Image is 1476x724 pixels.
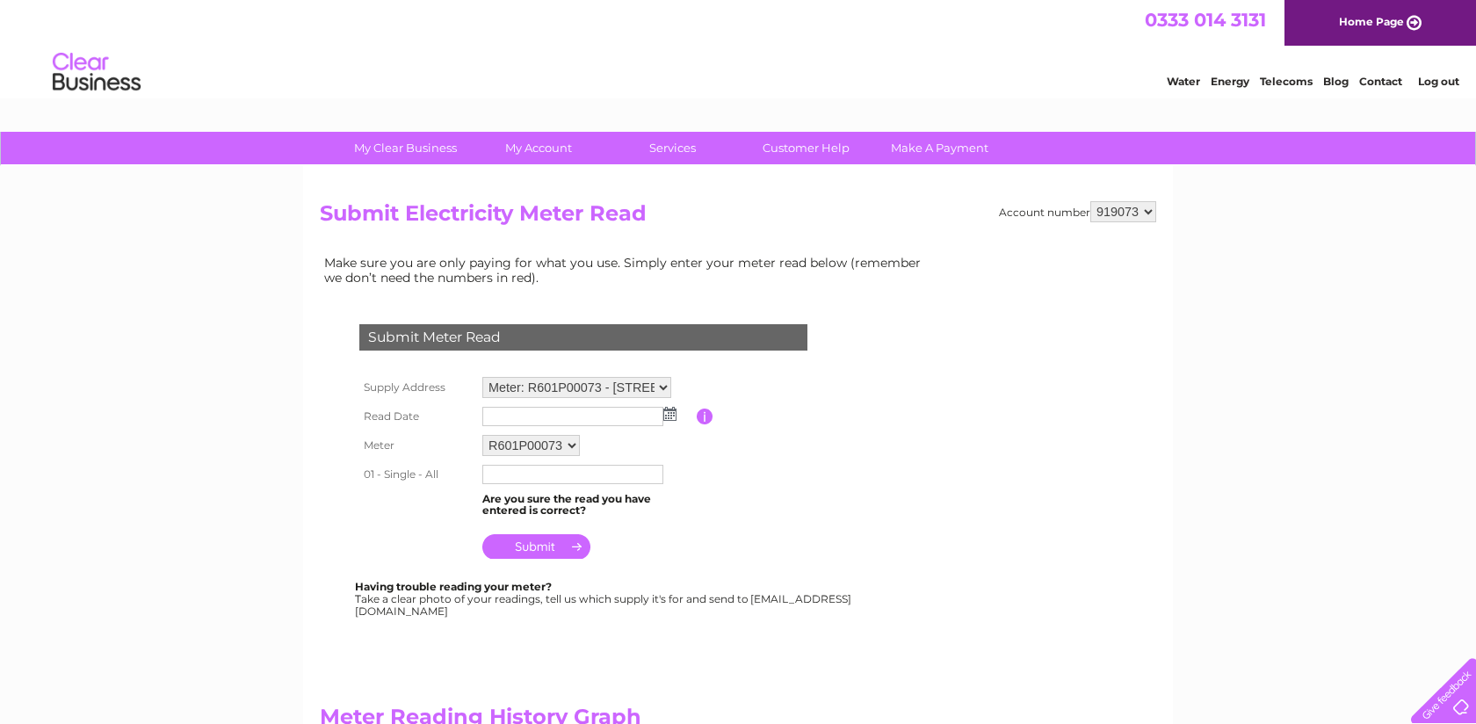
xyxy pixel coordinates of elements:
[600,132,745,164] a: Services
[333,132,478,164] a: My Clear Business
[355,402,478,431] th: Read Date
[663,407,676,421] img: ...
[1145,9,1266,31] a: 0333 014 3131
[734,132,879,164] a: Customer Help
[478,489,697,522] td: Are you sure the read you have entered is correct?
[1323,75,1349,88] a: Blog
[1359,75,1402,88] a: Contact
[467,132,611,164] a: My Account
[1260,75,1313,88] a: Telecoms
[867,132,1012,164] a: Make A Payment
[355,580,552,593] b: Having trouble reading your meter?
[52,46,141,99] img: logo.png
[1418,75,1459,88] a: Log out
[355,581,854,617] div: Take a clear photo of your readings, tell us which supply it's for and send to [EMAIL_ADDRESS][DO...
[355,460,478,489] th: 01 - Single - All
[1167,75,1200,88] a: Water
[999,201,1156,222] div: Account number
[697,409,713,424] input: Information
[355,373,478,402] th: Supply Address
[324,10,1154,85] div: Clear Business is a trading name of Verastar Limited (registered in [GEOGRAPHIC_DATA] No. 3667643...
[1211,75,1249,88] a: Energy
[355,431,478,460] th: Meter
[320,201,1156,235] h2: Submit Electricity Meter Read
[482,534,590,559] input: Submit
[320,251,935,288] td: Make sure you are only paying for what you use. Simply enter your meter read below (remember we d...
[359,324,807,351] div: Submit Meter Read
